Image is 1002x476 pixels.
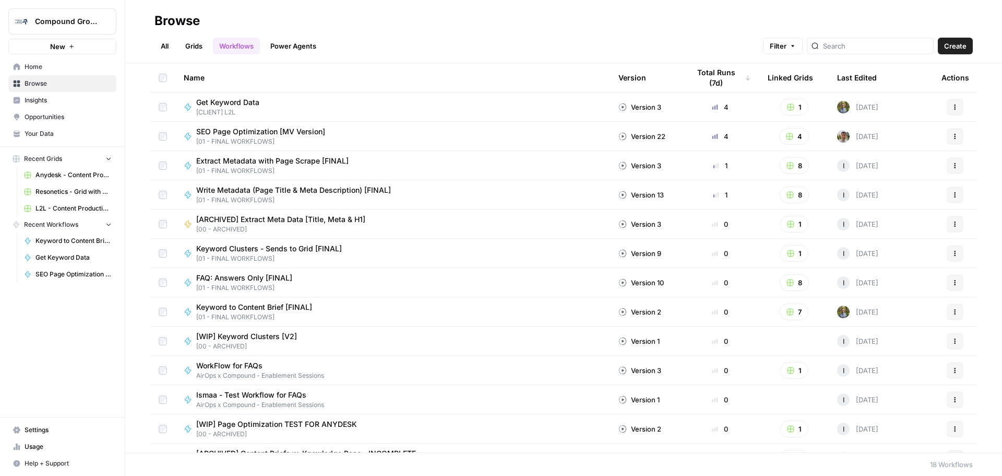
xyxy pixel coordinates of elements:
[837,218,878,230] div: [DATE]
[8,125,116,142] a: Your Data
[618,131,665,142] div: Version 22
[196,225,374,234] span: [00 - ARCHIVED]
[196,331,297,342] span: [WIP] Keyword Clusters [V2]
[837,393,878,406] div: [DATE]
[196,342,305,351] span: [00 - ARCHIVED]
[843,160,844,171] span: I
[837,130,878,143] div: [DATE]
[196,166,357,176] span: [01 - FINAL WORKFLOWS]
[184,126,602,146] a: SEO Page Optimization [MV Version][01 - FINAL WORKFLOWS]
[35,187,112,196] span: Resonetics - Grid with Default Power Agents [FINAL]
[837,189,878,201] div: [DATE]
[19,200,116,217] a: L2L - Content Production with Custom Workflows [FINAL]
[154,38,175,54] a: All
[8,217,116,233] button: Recent Workflows
[837,101,850,113] img: ir1ty8mf6kvc1hjjoy03u9yxuew8
[25,112,112,122] span: Opportunities
[196,243,342,254] span: Keyword Clusters - Sends to Grid [FINAL]
[50,41,65,52] span: New
[25,62,112,72] span: Home
[196,156,349,166] span: Extract Metadata with Page Scrape [FINAL]
[19,249,116,266] a: Get Keyword Data
[618,160,661,171] div: Version 3
[184,185,602,205] a: Write Metadata (Page Title & Meta Description) [FINAL][01 - FINAL WORKFLOWS]
[944,41,967,51] span: Create
[780,157,809,174] button: 8
[689,248,751,259] div: 0
[19,167,116,183] a: Anydesk - Content Production with Custom Workflows [FINAL]
[8,455,116,472] button: Help + Support
[618,219,661,229] div: Version 3
[8,109,116,125] a: Opportunities
[25,96,112,105] span: Insights
[618,248,661,259] div: Version 9
[843,190,844,200] span: I
[196,400,324,410] span: AirOps x Compound - Enablement Sessions
[184,331,602,351] a: [WIP] Keyword Clusters [V2][00 - ARCHIVED]
[618,336,660,346] div: Version 1
[8,39,116,54] button: New
[837,423,878,435] div: [DATE]
[154,13,200,29] div: Browse
[780,245,808,262] button: 1
[25,79,112,88] span: Browse
[843,248,844,259] span: I
[184,302,602,322] a: Keyword to Content Brief [FINAL][01 - FINAL WORKFLOWS]
[763,38,803,54] button: Filter
[780,304,808,320] button: 7
[843,219,844,229] span: I
[184,97,602,117] a: Get Keyword Data[CLIENT] L2L
[184,214,602,234] a: [ARCHIVED] Extract Meta Data [Title, Meta & H1][00 - ARCHIVED]
[196,390,316,400] span: Ismaa - Test Workflow for FAQs
[618,190,664,200] div: Version 13
[689,336,751,346] div: 0
[837,63,877,92] div: Last Edited
[8,151,116,167] button: Recent Grids
[196,126,325,137] span: SEO Page Optimization [MV Version]
[837,452,878,465] div: [DATE]
[843,277,844,288] span: I
[25,459,112,468] span: Help + Support
[689,63,751,92] div: Total Runs (7d)
[689,365,751,376] div: 0
[196,361,316,371] span: WorkFlow for FAQs
[196,302,312,312] span: Keyword to Content Brief [FINAL]
[779,128,809,145] button: 4
[837,364,878,377] div: [DATE]
[780,187,809,203] button: 8
[768,63,813,92] div: Linked Grids
[689,307,751,317] div: 0
[843,365,844,376] span: I
[689,160,751,171] div: 1
[196,283,301,293] span: [01 - FINAL WORKFLOWS]
[618,365,661,376] div: Version 3
[618,424,661,434] div: Version 2
[8,8,116,34] button: Workspace: Compound Growth
[837,306,850,318] img: ir1ty8mf6kvc1hjjoy03u9yxuew8
[19,233,116,249] a: Keyword to Content Brief [FINAL]
[184,361,602,380] a: WorkFlow for FAQsAirOps x Compound - Enablement Sessions
[196,273,292,283] span: FAQ: Answers Only [FINAL]
[184,419,602,439] a: [WIP] Page Optimization TEST FOR ANYDESK[00 - ARCHIVED]
[618,277,664,288] div: Version 10
[184,273,602,293] a: FAQ: Answers Only [FINAL][01 - FINAL WORKFLOWS]
[19,266,116,283] a: SEO Page Optimization [MV Version]
[184,390,602,410] a: Ismaa - Test Workflow for FAQsAirOps x Compound - Enablement Sessions
[196,214,365,225] span: [ARCHIVED] Extract Meta Data [Title, Meta & H1]
[25,425,112,435] span: Settings
[264,38,323,54] a: Power Agents
[196,312,320,322] span: [01 - FINAL WORKFLOWS]
[780,450,808,467] button: 1
[837,247,878,260] div: [DATE]
[35,270,112,279] span: SEO Page Optimization [MV Version]
[618,307,661,317] div: Version 2
[837,159,878,172] div: [DATE]
[618,63,646,92] div: Version
[35,170,112,180] span: Anydesk - Content Production with Custom Workflows [FINAL]
[196,97,259,108] span: Get Keyword Data
[35,236,112,246] span: Keyword to Content Brief [FINAL]
[184,156,602,176] a: Extract Metadata with Page Scrape [FINAL][01 - FINAL WORKFLOWS]
[837,335,878,347] div: [DATE]
[179,38,209,54] a: Grids
[196,195,399,205] span: [01 - FINAL WORKFLOWS]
